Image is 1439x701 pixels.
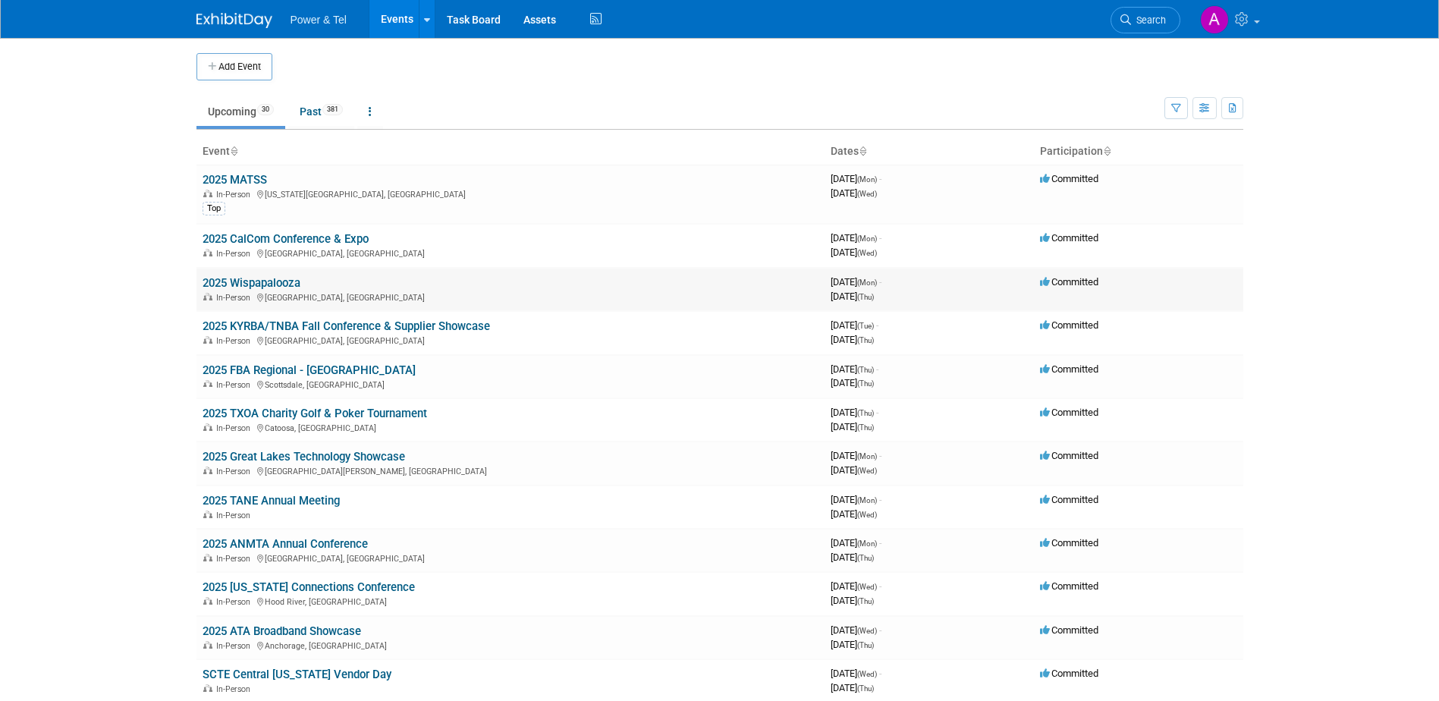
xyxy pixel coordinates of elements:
[216,336,255,346] span: In-Person
[831,450,881,461] span: [DATE]
[857,597,874,605] span: (Thu)
[857,322,874,330] span: (Tue)
[831,668,881,679] span: [DATE]
[196,97,285,126] a: Upcoming30
[216,190,255,200] span: In-Person
[216,293,255,303] span: In-Person
[288,97,354,126] a: Past381
[203,423,212,431] img: In-Person Event
[203,494,340,508] a: 2025 TANE Annual Meeting
[1040,580,1098,592] span: Committed
[831,580,881,592] span: [DATE]
[203,319,490,333] a: 2025 KYRBA/TNBA Fall Conference & Supplier Showcase
[203,378,818,390] div: Scottsdale, [GEOGRAPHIC_DATA]
[203,597,212,605] img: In-Person Event
[1040,494,1098,505] span: Committed
[831,319,878,331] span: [DATE]
[203,190,212,197] img: In-Person Event
[203,334,818,346] div: [GEOGRAPHIC_DATA], [GEOGRAPHIC_DATA]
[203,293,212,300] img: In-Person Event
[1040,624,1098,636] span: Committed
[831,187,877,199] span: [DATE]
[291,14,347,26] span: Power & Tel
[203,552,818,564] div: [GEOGRAPHIC_DATA], [GEOGRAPHIC_DATA]
[203,173,267,187] a: 2025 MATSS
[216,467,255,476] span: In-Person
[879,668,881,679] span: -
[879,494,881,505] span: -
[203,639,818,651] div: Anchorage, [GEOGRAPHIC_DATA]
[857,670,877,678] span: (Wed)
[1040,363,1098,375] span: Committed
[1040,537,1098,549] span: Committed
[879,276,881,288] span: -
[876,407,878,418] span: -
[216,249,255,259] span: In-Person
[203,641,212,649] img: In-Person Event
[831,291,874,302] span: [DATE]
[203,363,416,377] a: 2025 FBA Regional - [GEOGRAPHIC_DATA]
[879,232,881,244] span: -
[857,467,877,475] span: (Wed)
[857,409,874,417] span: (Thu)
[1040,232,1098,244] span: Committed
[857,554,874,562] span: (Thu)
[216,511,255,520] span: In-Person
[879,173,881,184] span: -
[1103,145,1111,157] a: Sort by Participation Type
[857,366,874,374] span: (Thu)
[857,379,874,388] span: (Thu)
[203,276,300,290] a: 2025 Wispapalooza
[1040,173,1098,184] span: Committed
[203,450,405,464] a: 2025 Great Lakes Technology Showcase
[857,423,874,432] span: (Thu)
[831,464,877,476] span: [DATE]
[203,232,369,246] a: 2025 CalCom Conference & Expo
[831,173,881,184] span: [DATE]
[857,511,877,519] span: (Wed)
[857,641,874,649] span: (Thu)
[857,583,877,591] span: (Wed)
[216,554,255,564] span: In-Person
[857,627,877,635] span: (Wed)
[831,421,874,432] span: [DATE]
[876,319,878,331] span: -
[857,336,874,344] span: (Thu)
[230,145,237,157] a: Sort by Event Name
[322,104,343,115] span: 381
[196,139,825,165] th: Event
[831,232,881,244] span: [DATE]
[203,247,818,259] div: [GEOGRAPHIC_DATA], [GEOGRAPHIC_DATA]
[203,202,225,215] div: Top
[203,467,212,474] img: In-Person Event
[825,139,1034,165] th: Dates
[879,450,881,461] span: -
[1040,407,1098,418] span: Committed
[831,595,874,606] span: [DATE]
[857,539,877,548] span: (Mon)
[1034,139,1243,165] th: Participation
[831,537,881,549] span: [DATE]
[1040,450,1098,461] span: Committed
[203,421,818,433] div: Catoosa, [GEOGRAPHIC_DATA]
[1040,319,1098,331] span: Committed
[203,511,212,518] img: In-Person Event
[879,580,881,592] span: -
[203,464,818,476] div: [GEOGRAPHIC_DATA][PERSON_NAME], [GEOGRAPHIC_DATA]
[1040,276,1098,288] span: Committed
[857,175,877,184] span: (Mon)
[831,363,878,375] span: [DATE]
[857,452,877,461] span: (Mon)
[196,53,272,80] button: Add Event
[831,508,877,520] span: [DATE]
[203,291,818,303] div: [GEOGRAPHIC_DATA], [GEOGRAPHIC_DATA]
[831,494,881,505] span: [DATE]
[203,580,415,594] a: 2025 [US_STATE] Connections Conference
[1131,14,1166,26] span: Search
[203,668,391,681] a: SCTE Central [US_STATE] Vendor Day
[831,377,874,388] span: [DATE]
[196,13,272,28] img: ExhibitDay
[859,145,866,157] a: Sort by Start Date
[216,423,255,433] span: In-Person
[876,363,878,375] span: -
